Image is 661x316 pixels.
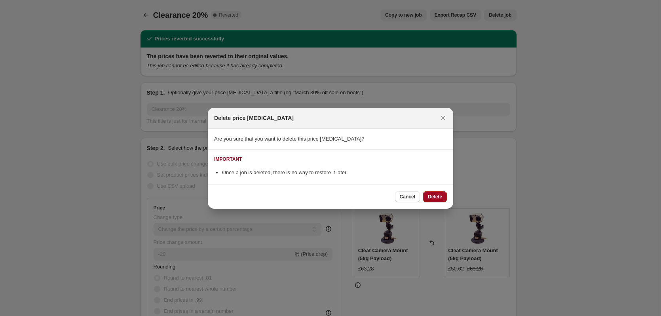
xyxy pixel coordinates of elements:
span: Cancel [400,194,415,200]
span: Are you sure that you want to delete this price [MEDICAL_DATA]? [214,136,365,142]
button: Delete [423,191,447,202]
li: Once a job is deleted, there is no way to restore it later [222,169,447,177]
button: Close [437,112,448,124]
span: Delete [428,194,442,200]
h2: Delete price [MEDICAL_DATA] [214,114,294,122]
button: Cancel [395,191,420,202]
div: IMPORTANT [214,156,242,162]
